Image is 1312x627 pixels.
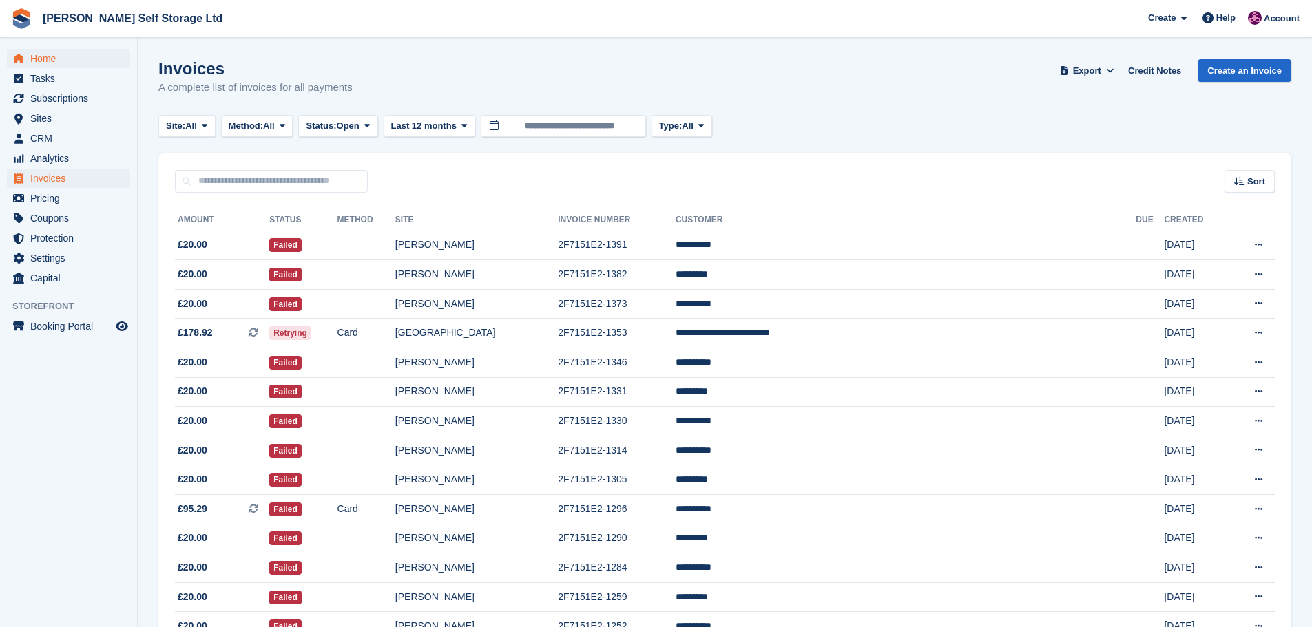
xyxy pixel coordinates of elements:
[178,384,207,398] span: £20.00
[269,531,302,545] span: Failed
[7,149,130,168] a: menu
[7,248,130,268] a: menu
[158,80,353,96] p: A complete list of invoices for all payments
[30,268,113,288] span: Capital
[1164,495,1228,524] td: [DATE]
[178,237,207,252] span: £20.00
[11,8,32,29] img: stora-icon-8386f47178a22dfd0bd8f6a31ec36ba5ce8667c1dd55bd0f319d3a0aa187defe.svg
[269,502,302,516] span: Failed
[269,209,337,231] th: Status
[395,231,558,260] td: [PERSON_NAME]
[269,268,302,281] span: Failed
[269,297,302,311] span: Failed
[269,356,302,370] span: Failed
[558,260,676,290] td: 2F7151E2-1382
[558,465,676,495] td: 2F7151E2-1305
[558,553,676,583] td: 2F7151E2-1284
[395,209,558,231] th: Site
[30,69,113,88] span: Tasks
[7,169,130,188] a: menu
[178,297,207,311] span: £20.00
[558,495,676,524] td: 2F7151E2-1296
[558,436,676,465] td: 2F7151E2-1314
[1136,209,1164,231] th: Due
[391,119,457,133] span: Last 12 months
[158,59,353,78] h1: Invoices
[1248,11,1262,25] img: Lydia Wild
[30,248,113,268] span: Settings
[178,326,213,340] span: £178.92
[30,169,113,188] span: Invoices
[395,553,558,583] td: [PERSON_NAME]
[1164,209,1228,231] th: Created
[676,209,1136,231] th: Customer
[178,443,207,458] span: £20.00
[30,229,113,248] span: Protection
[306,119,336,133] span: Status:
[558,209,676,231] th: Invoice Number
[7,109,130,128] a: menu
[178,414,207,428] span: £20.00
[652,115,712,138] button: Type: All
[395,495,558,524] td: [PERSON_NAME]
[1247,175,1265,189] span: Sort
[682,119,694,133] span: All
[30,317,113,336] span: Booking Portal
[178,355,207,370] span: £20.00
[263,119,275,133] span: All
[337,495,395,524] td: Card
[30,129,113,148] span: CRM
[269,444,302,458] span: Failed
[337,319,395,348] td: Card
[659,119,683,133] span: Type:
[558,407,676,436] td: 2F7151E2-1330
[558,582,676,612] td: 2F7151E2-1259
[178,502,207,516] span: £95.29
[37,7,228,30] a: [PERSON_NAME] Self Storage Ltd
[175,209,269,231] th: Amount
[7,317,130,336] a: menu
[7,129,130,148] a: menu
[395,582,558,612] td: [PERSON_NAME]
[1198,59,1291,82] a: Create an Invoice
[395,289,558,319] td: [PERSON_NAME]
[1164,348,1228,378] td: [DATE]
[1164,260,1228,290] td: [DATE]
[1056,59,1117,82] button: Export
[395,524,558,553] td: [PERSON_NAME]
[1164,231,1228,260] td: [DATE]
[1164,524,1228,553] td: [DATE]
[221,115,293,138] button: Method: All
[269,238,302,252] span: Failed
[30,109,113,128] span: Sites
[558,377,676,407] td: 2F7151E2-1331
[7,189,130,208] a: menu
[395,377,558,407] td: [PERSON_NAME]
[269,385,302,398] span: Failed
[1164,377,1228,407] td: [DATE]
[158,115,216,138] button: Site: All
[7,268,130,288] a: menu
[558,348,676,378] td: 2F7151E2-1346
[337,209,395,231] th: Method
[7,69,130,88] a: menu
[384,115,475,138] button: Last 12 months
[337,119,360,133] span: Open
[1164,289,1228,319] td: [DATE]
[1073,64,1101,78] span: Export
[178,472,207,487] span: £20.00
[7,229,130,248] a: menu
[558,524,676,553] td: 2F7151E2-1290
[185,119,197,133] span: All
[269,473,302,487] span: Failed
[30,49,113,68] span: Home
[1164,319,1228,348] td: [DATE]
[395,407,558,436] td: [PERSON_NAME]
[269,326,311,340] span: Retrying
[1164,465,1228,495] td: [DATE]
[178,560,207,575] span: £20.00
[558,319,676,348] td: 2F7151E2-1353
[7,89,130,108] a: menu
[395,348,558,378] td: [PERSON_NAME]
[269,414,302,428] span: Failed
